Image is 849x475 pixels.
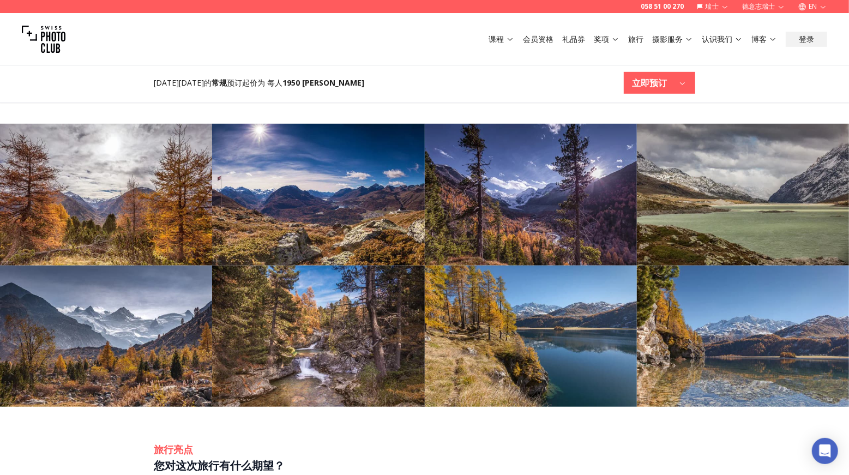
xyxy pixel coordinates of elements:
[154,458,285,473] font: 您对这次旅行有什么期望？
[624,72,695,94] button: 立即预订
[648,32,697,47] button: 摄影服务
[751,34,767,44] font: 博客
[425,124,637,266] img: 照片507
[283,77,300,88] font: 1950
[489,34,514,45] a: 课程
[742,2,775,11] font: 德意志瑞士
[22,17,65,61] img: 瑞士摄影俱乐部
[558,32,589,47] button: 礼品券
[747,32,781,47] button: 博客
[751,34,777,45] a: 博客
[786,32,827,47] button: 登录
[425,266,637,407] img: 照片511
[154,443,194,456] font: 旅行亮点
[637,124,849,266] img: 照片508
[523,34,553,44] font: 会员资格
[799,34,814,44] font: 登录
[243,77,266,88] font: 起价为
[652,34,693,45] a: 摄影服务
[594,34,619,45] a: 奖项
[697,32,747,47] button: 认识我们
[594,34,609,44] font: 奖项
[706,2,719,11] font: 瑞士
[227,77,243,88] font: 预订
[641,2,684,11] a: 058 51 00 270
[489,34,504,44] font: 课程
[809,2,817,11] font: EN
[562,34,585,44] font: 礼品券
[624,32,648,47] button: 旅行
[212,77,227,88] font: 常规
[212,124,424,266] img: 照片506
[268,77,283,88] font: 每人
[212,266,424,407] img: 照片510
[589,32,624,47] button: 奖项
[628,34,643,45] a: 旅行
[628,34,643,44] font: 旅行
[484,32,519,47] button: 课程
[154,77,212,88] font: [DATE][DATE]的
[637,266,849,407] img: 照片512
[519,32,558,47] button: 会员资格
[633,77,667,89] font: 立即预订
[812,438,838,464] div: 打开 Intercom Messenger
[523,34,553,45] a: 会员资格
[303,77,365,88] font: [PERSON_NAME]
[562,34,585,45] a: 礼品券
[652,34,683,44] font: 摄影服务
[702,34,743,45] a: 认识我们
[702,34,732,44] font: 认识我们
